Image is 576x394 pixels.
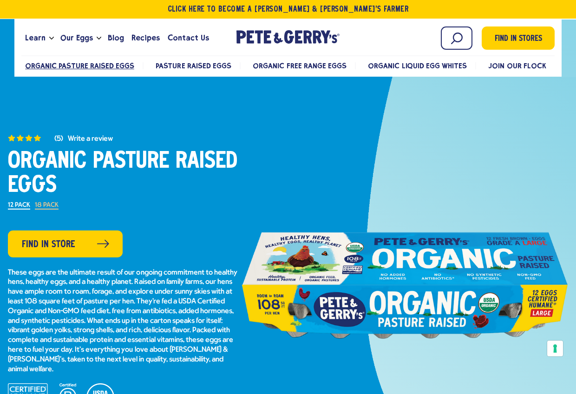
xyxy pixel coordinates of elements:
[108,32,124,44] span: Blog
[164,26,213,51] a: Contact Us
[253,61,346,70] a: Organic Free Range Eggs
[8,230,123,257] a: Find in Store
[8,150,240,198] h1: Organic Pasture Raised Eggs
[8,268,240,374] p: These eggs are the ultimate result of our ongoing commitment to healthy hens, healthy eggs, and a...
[168,32,209,44] span: Contact Us
[441,26,472,50] input: Search
[488,61,546,70] a: Join Our Flock
[54,135,63,143] span: (5)
[22,237,75,252] span: Find in Store
[57,26,97,51] a: Our Eggs
[128,26,164,51] a: Recipes
[21,55,555,75] nav: desktop product menu
[368,61,467,70] a: Organic Liquid Egg Whites
[547,341,563,356] button: Your consent preferences for tracking technologies
[49,37,54,40] button: Open the dropdown menu for Learn
[482,26,555,50] a: Find in Stores
[104,26,128,51] a: Blog
[495,33,542,46] span: Find in Stores
[8,202,30,210] label: 12 Pack
[35,202,59,210] label: 18 Pack
[21,26,49,51] a: Learn
[25,32,46,44] span: Learn
[60,32,93,44] span: Our Eggs
[8,133,240,143] a: (5) 4.2 out of 5 stars. Read reviews for average rating value is 4.2 of 5. Read 5 Reviews Same pa...
[68,135,113,143] button: Write a Review (opens pop-up)
[131,32,160,44] span: Recipes
[97,37,101,40] button: Open the dropdown menu for Our Eggs
[25,61,134,70] a: Organic Pasture Raised Eggs
[156,61,231,70] a: Pasture Raised Eggs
